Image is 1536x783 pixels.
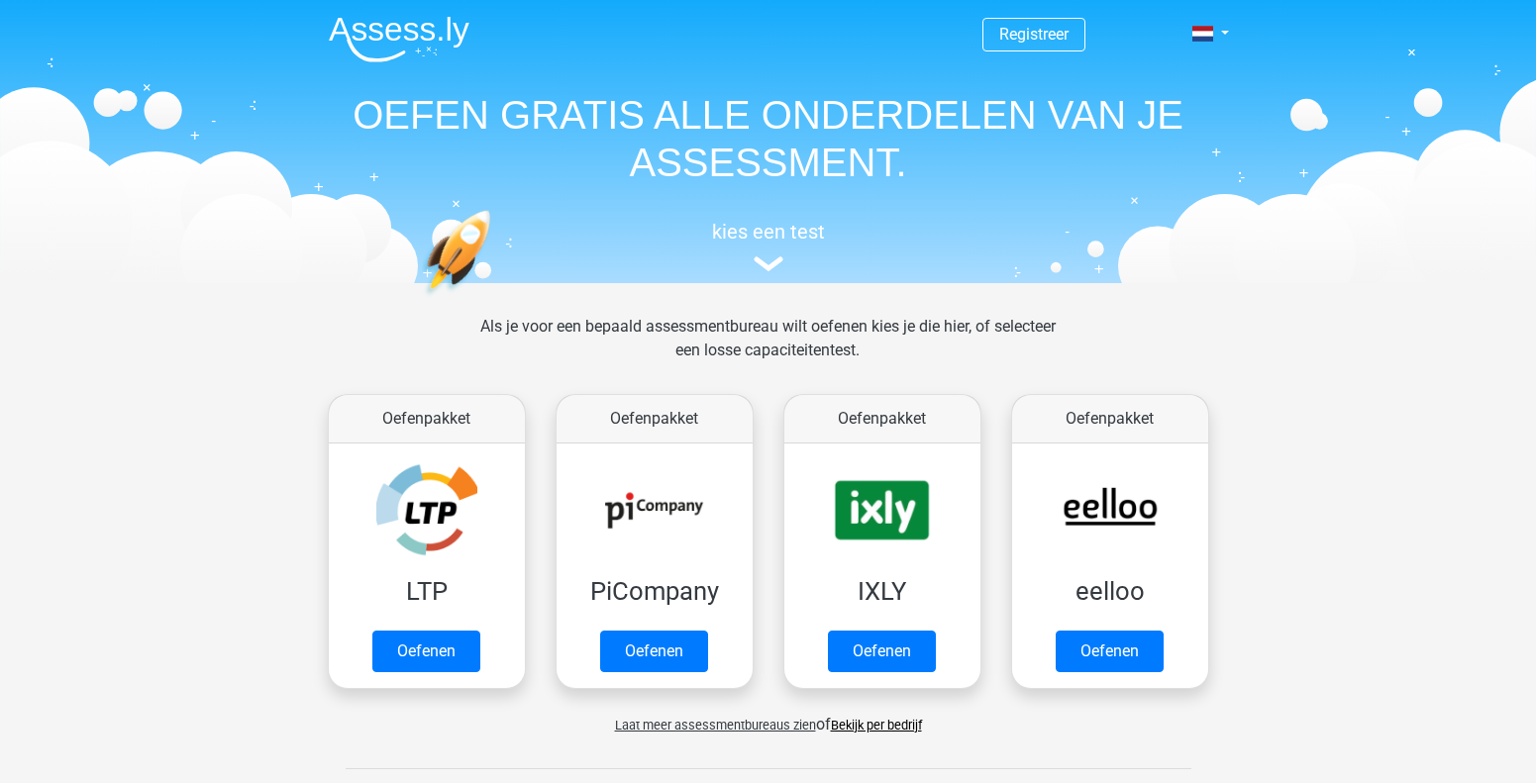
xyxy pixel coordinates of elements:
a: Oefenen [828,631,936,672]
a: Bekijk per bedrijf [831,718,922,733]
a: kies een test [313,220,1224,272]
a: Oefenen [372,631,480,672]
a: Oefenen [600,631,708,672]
h5: kies een test [313,220,1224,244]
img: Assessly [329,16,469,62]
a: Oefenen [1056,631,1164,672]
div: of [313,697,1224,736]
img: oefenen [422,210,567,389]
img: assessment [754,256,783,271]
h1: OEFEN GRATIS ALLE ONDERDELEN VAN JE ASSESSMENT. [313,91,1224,186]
span: Laat meer assessmentbureaus zien [615,718,816,733]
a: Registreer [999,25,1069,44]
div: Als je voor een bepaald assessmentbureau wilt oefenen kies je die hier, of selecteer een losse ca... [464,315,1072,386]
